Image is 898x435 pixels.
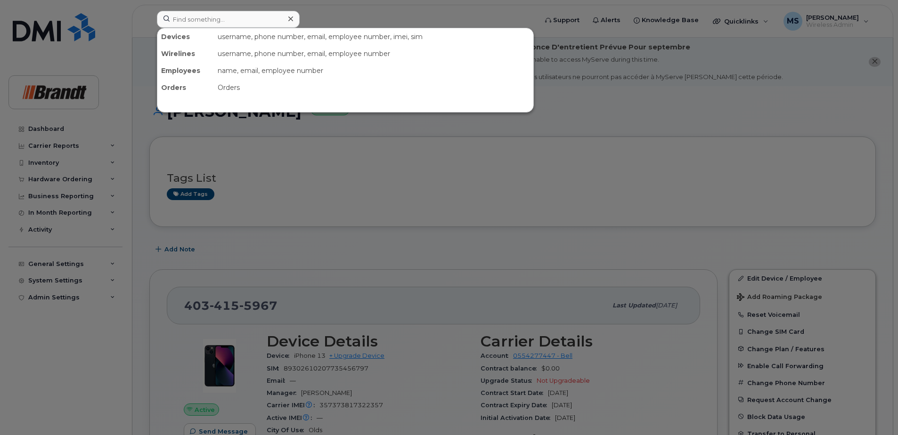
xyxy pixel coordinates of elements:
div: Orders [157,79,214,96]
div: username, phone number, email, employee number, imei, sim [214,28,533,45]
div: Devices [157,28,214,45]
div: Wirelines [157,45,214,62]
div: username, phone number, email, employee number [214,45,533,62]
div: Orders [214,79,533,96]
div: name, email, employee number [214,62,533,79]
div: Employees [157,62,214,79]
